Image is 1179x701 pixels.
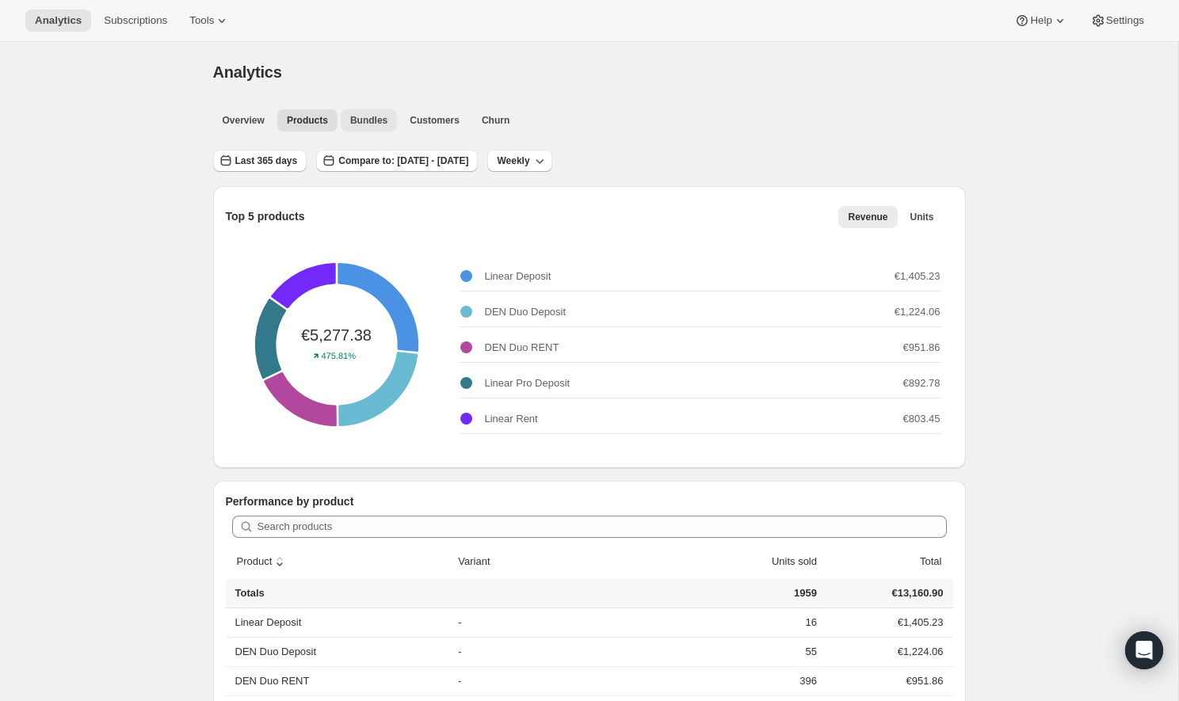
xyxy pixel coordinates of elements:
[213,150,307,172] button: Last 365 days
[910,211,934,223] span: Units
[258,516,947,538] input: Search products
[903,411,941,427] p: €803.45
[213,63,282,81] span: Analytics
[456,547,508,577] button: Variant
[681,637,822,666] td: 55
[1106,14,1144,27] span: Settings
[180,10,239,32] button: Tools
[681,608,822,637] td: 16
[226,608,454,637] th: Linear Deposit
[1030,14,1051,27] span: Help
[895,269,941,284] p: €1,405.23
[316,150,478,172] button: Compare to: [DATE] - [DATE]
[226,637,454,666] th: DEN Duo Deposit
[848,211,887,223] span: Revenue
[754,547,819,577] button: Units sold
[226,579,454,608] th: Totals
[223,114,265,127] span: Overview
[410,114,460,127] span: Customers
[104,14,167,27] span: Subscriptions
[287,114,328,127] span: Products
[453,666,681,695] td: -
[235,547,291,577] button: sort ascending byProduct
[35,14,82,27] span: Analytics
[226,208,305,224] p: Top 5 products
[1125,631,1163,669] div: Open Intercom Messenger
[1005,10,1077,32] button: Help
[681,666,822,695] td: 396
[902,547,944,577] button: Total
[903,340,941,356] p: €951.86
[485,375,570,391] p: Linear Pro Deposit
[822,637,953,666] td: €1,224.06
[497,154,529,167] span: Weekly
[822,579,953,608] td: €13,160.90
[822,666,953,695] td: €951.86
[235,154,298,167] span: Last 365 days
[485,269,551,284] p: Linear Deposit
[350,114,387,127] span: Bundles
[25,10,91,32] button: Analytics
[226,666,454,695] th: DEN Duo RENT
[1081,10,1154,32] button: Settings
[485,340,559,356] p: DEN Duo RENT
[338,154,468,167] span: Compare to: [DATE] - [DATE]
[822,608,953,637] td: €1,405.23
[485,411,538,427] p: Linear Rent
[482,114,509,127] span: Churn
[94,10,177,32] button: Subscriptions
[485,304,567,320] p: DEN Duo Deposit
[226,493,953,509] p: Performance by product
[903,375,941,391] p: €892.78
[189,14,214,27] span: Tools
[453,637,681,666] td: -
[681,579,822,608] td: 1959
[453,608,681,637] td: -
[487,150,551,172] button: Weekly
[895,304,941,320] p: €1,224.06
